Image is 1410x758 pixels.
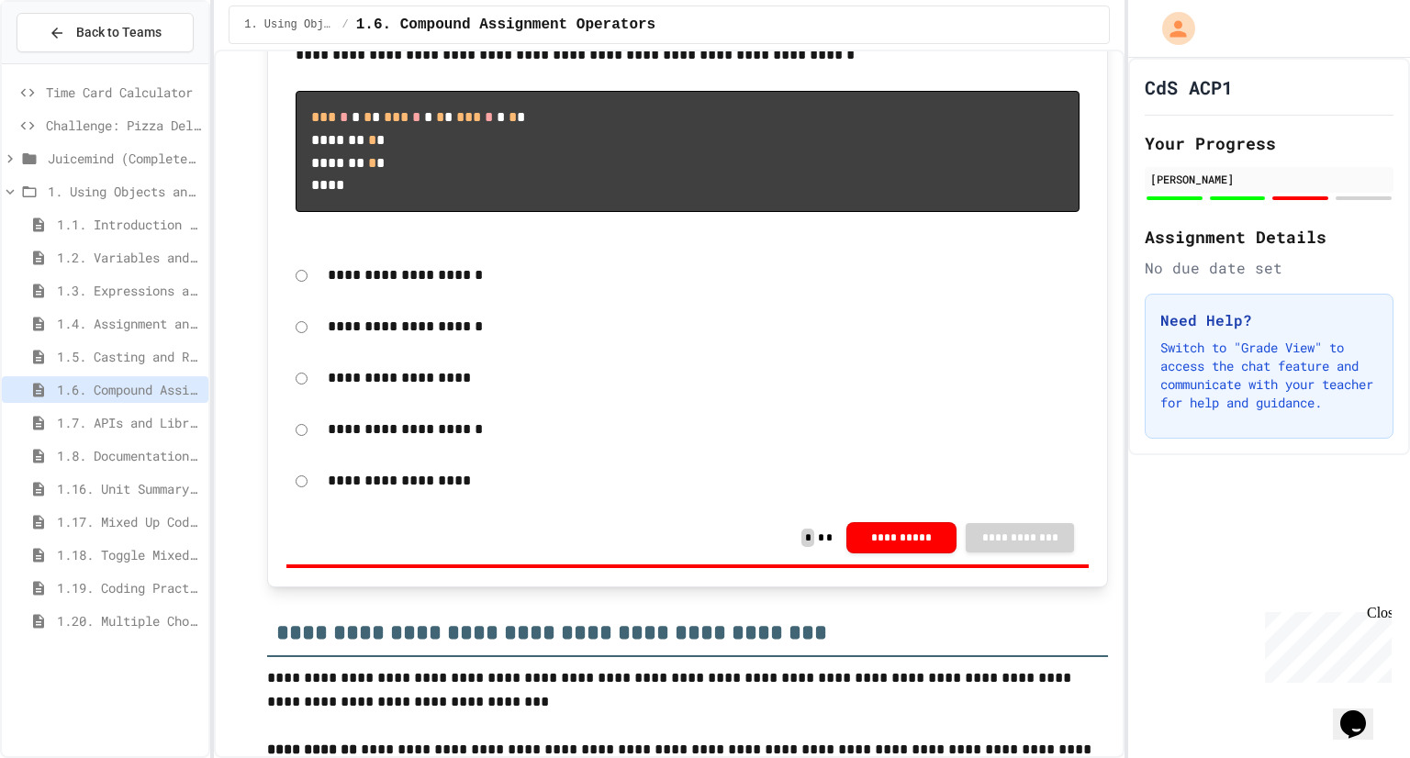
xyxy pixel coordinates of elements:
[7,7,127,117] div: Chat with us now!Close
[57,611,201,630] span: 1.20. Multiple Choice Exercises for Unit 1a (1.1-1.6)
[57,248,201,267] span: 1.2. Variables and Data Types
[57,215,201,234] span: 1.1. Introduction to Algorithms, Programming, and Compilers
[1258,605,1392,683] iframe: chat widget
[57,380,201,399] span: 1.6. Compound Assignment Operators
[57,512,201,531] span: 1.17. Mixed Up Code Practice 1.1-1.6
[244,17,334,32] span: 1. Using Objects and Methods
[76,23,162,42] span: Back to Teams
[356,14,655,36] span: 1.6. Compound Assignment Operators
[57,413,201,432] span: 1.7. APIs and Libraries
[1333,685,1392,740] iframe: chat widget
[57,446,201,465] span: 1.8. Documentation with Comments and Preconditions
[1143,7,1200,50] div: My Account
[57,578,201,597] span: 1.19. Coding Practice 1a (1.1-1.6)
[46,83,201,102] span: Time Card Calculator
[57,281,201,300] span: 1.3. Expressions and Output [New]
[57,347,201,366] span: 1.5. Casting and Ranges of Values
[1150,171,1388,187] div: [PERSON_NAME]
[1160,339,1378,412] p: Switch to "Grade View" to access the chat feature and communicate with your teacher for help and ...
[57,314,201,333] span: 1.4. Assignment and Input
[57,479,201,498] span: 1.16. Unit Summary 1a (1.1-1.6)
[1145,257,1393,279] div: No due date set
[342,17,349,32] span: /
[48,149,201,168] span: Juicemind (Completed) Excersizes
[57,545,201,564] span: 1.18. Toggle Mixed Up or Write Code Practice 1.1-1.6
[1145,74,1233,100] h1: CdS ACP1
[1145,130,1393,156] h2: Your Progress
[46,116,201,135] span: Challenge: Pizza Delivery Calculator
[1160,309,1378,331] h3: Need Help?
[48,182,201,201] span: 1. Using Objects and Methods
[1145,224,1393,250] h2: Assignment Details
